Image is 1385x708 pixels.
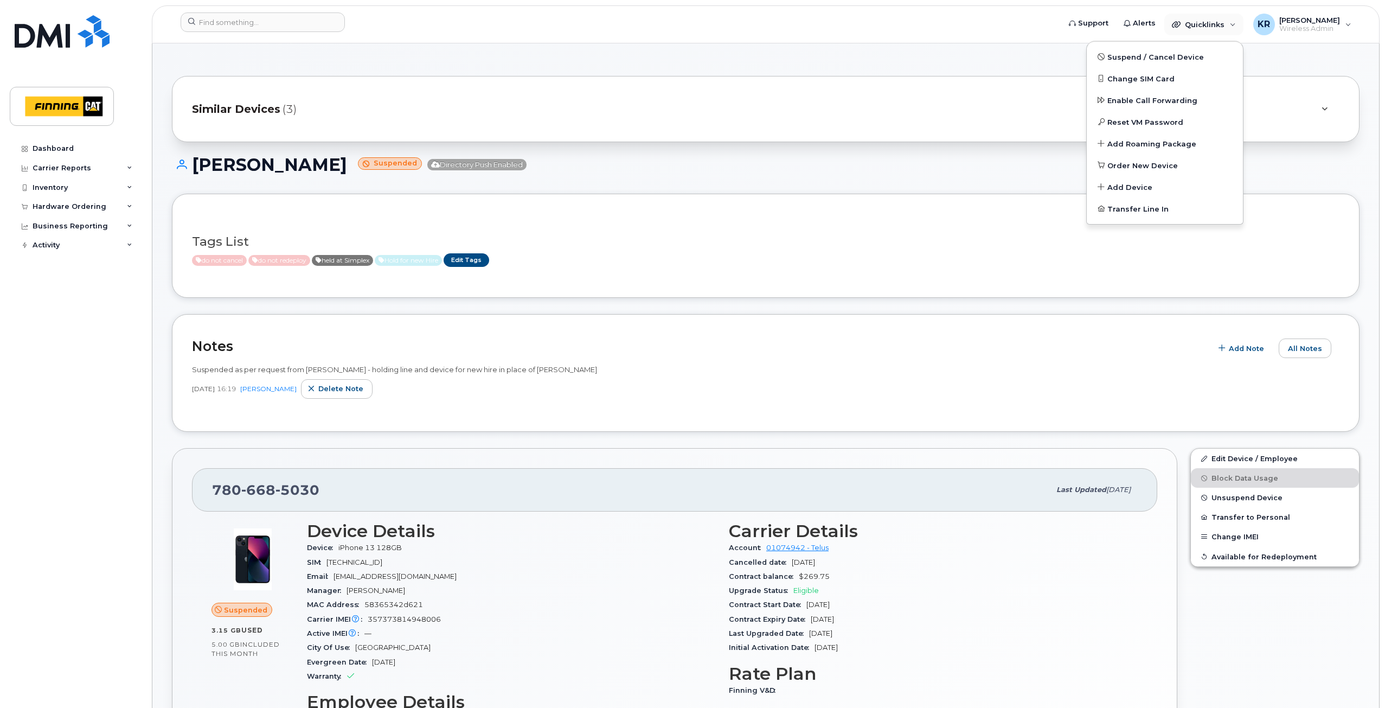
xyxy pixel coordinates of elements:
span: [EMAIL_ADDRESS][DOMAIN_NAME] [334,572,457,581]
span: Enable Call Forwarding [1107,95,1197,106]
span: Available for Redeployment [1211,552,1317,560]
span: — [364,629,371,637]
button: Block Data Usage [1191,468,1359,488]
span: City Of Use [307,643,355,652]
small: Suspended [358,157,422,170]
button: Available for Redeployment [1191,547,1359,566]
img: image20231002-4137094-11ngalm.jpeg [220,527,285,592]
h3: Rate Plan [729,664,1138,684]
span: 357373814948006 [368,615,441,623]
span: Last Upgraded Date [729,629,809,637]
span: Similar Devices [192,101,280,117]
span: Suspended [224,605,267,615]
span: 16:19 [217,384,236,393]
span: [DATE] [815,643,838,652]
span: [GEOGRAPHIC_DATA] [355,643,431,652]
span: Carrier IMEI [307,615,368,623]
span: [DATE] [809,629,832,637]
span: 668 [241,482,275,498]
span: Active [375,255,442,266]
button: Unsuspend Device [1191,488,1359,507]
h1: [PERSON_NAME] [172,155,1360,174]
span: [DATE] [811,615,834,623]
span: Initial Activation Date [729,643,815,652]
span: Add Device [1107,182,1152,193]
h2: Notes [192,338,1206,354]
span: 58365342d621 [364,601,423,609]
span: Unsuspend Device [1211,494,1283,502]
iframe: Messenger Launcher [1338,661,1377,700]
button: Add Note [1211,339,1273,358]
span: Order New Device [1107,161,1178,171]
span: Transfer Line In [1107,204,1169,215]
h3: Device Details [307,521,716,541]
span: Cancelled date [729,558,792,566]
span: [DATE] [792,558,815,566]
a: 01074942 - Telus [766,544,829,552]
span: Last updated [1056,486,1106,494]
span: used [241,626,263,634]
a: Edit Tags [444,253,489,267]
span: Contract Start Date [729,601,806,609]
span: Active [312,255,373,266]
button: Transfer to Personal [1191,507,1359,527]
span: Suspend / Cancel Device [1107,52,1204,63]
span: Contract Expiry Date [729,615,811,623]
span: Suspended as per request from [PERSON_NAME] - holding line and device for new hire in place of [P... [192,365,597,374]
button: Change IMEI [1191,527,1359,546]
h3: Carrier Details [729,521,1138,541]
span: All Notes [1288,343,1322,354]
span: Account [729,544,766,552]
span: Active [248,255,310,266]
span: MAC Address [307,601,364,609]
a: Edit Device / Employee [1191,449,1359,468]
a: Order New Device [1087,155,1243,176]
span: Reset VM Password [1107,117,1183,128]
a: Add Device [1087,176,1243,198]
span: Device [307,544,338,552]
span: 5.00 GB [211,641,240,648]
span: SIM [307,558,326,566]
span: [DATE] [806,601,830,609]
span: Active [192,255,247,266]
span: 5030 [275,482,319,498]
h3: Tags List [192,235,1339,248]
span: Upgrade Status [729,586,793,595]
span: [DATE] [1106,486,1131,494]
button: Delete note [301,379,373,399]
span: [DATE] [372,658,395,666]
span: Eligible [793,586,819,595]
span: Directory Push Enabled [427,159,527,170]
span: Finning V&D [729,686,781,694]
span: (3) [283,101,297,117]
span: $269.75 [799,572,830,581]
span: included this month [211,640,280,658]
span: Add Note [1229,343,1264,354]
span: Manager [307,586,347,595]
span: Active IMEI [307,629,364,637]
span: Add Roaming Package [1107,139,1196,150]
span: [PERSON_NAME] [347,586,405,595]
span: Warranty [307,672,347,680]
a: [PERSON_NAME] [240,385,297,393]
span: Change SIM Card [1107,74,1175,85]
span: 3.15 GB [211,627,241,634]
span: Contract balance [729,572,799,581]
span: Email [307,572,334,581]
span: Evergreen Date [307,658,372,666]
button: All Notes [1279,339,1331,358]
span: Delete note [318,384,363,394]
span: [TECHNICAL_ID] [326,558,382,566]
span: [DATE] [192,384,215,393]
span: iPhone 13 128GB [338,544,402,552]
span: 780 [212,482,319,498]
